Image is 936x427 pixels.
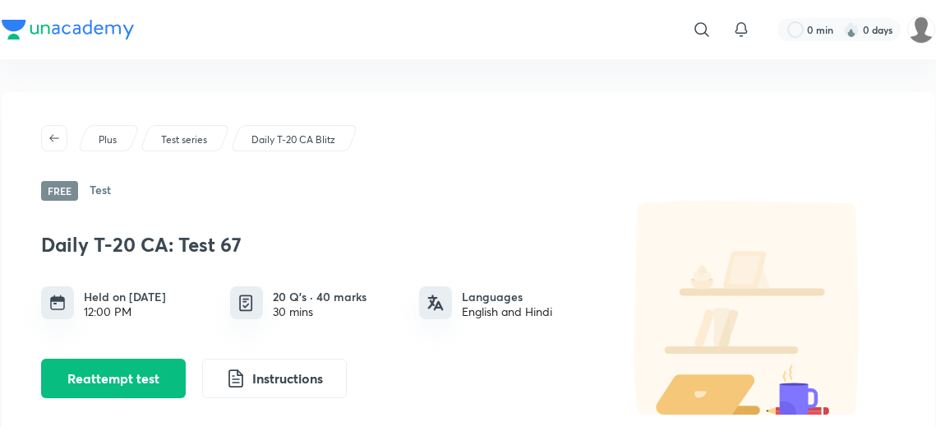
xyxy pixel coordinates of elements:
img: streak [843,21,860,38]
h6: Test [90,181,111,201]
p: Test series [161,132,207,147]
img: timing [49,295,66,311]
img: default [600,201,896,415]
button: Instructions [202,359,347,398]
h6: Languages [462,288,552,305]
img: languages [427,295,444,311]
img: instruction [226,369,246,388]
p: Daily T-20 CA Blitz [251,132,335,147]
button: Reattempt test [41,359,186,398]
img: Trupti Meshram [907,16,935,44]
div: 12:00 PM [84,305,166,318]
h6: Held on [DATE] [84,288,166,305]
div: 30 mins [273,305,367,318]
a: Plus [95,132,119,147]
h3: Daily T-20 CA: Test 67 [41,233,592,257]
h6: 20 Q’s · 40 marks [273,288,367,305]
span: Free [41,181,78,201]
img: quiz info [236,293,256,313]
div: English and Hindi [462,305,552,318]
img: Company Logo [2,20,134,39]
a: Daily T-20 CA Blitz [248,132,338,147]
p: Plus [99,132,117,147]
a: Test series [158,132,210,147]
